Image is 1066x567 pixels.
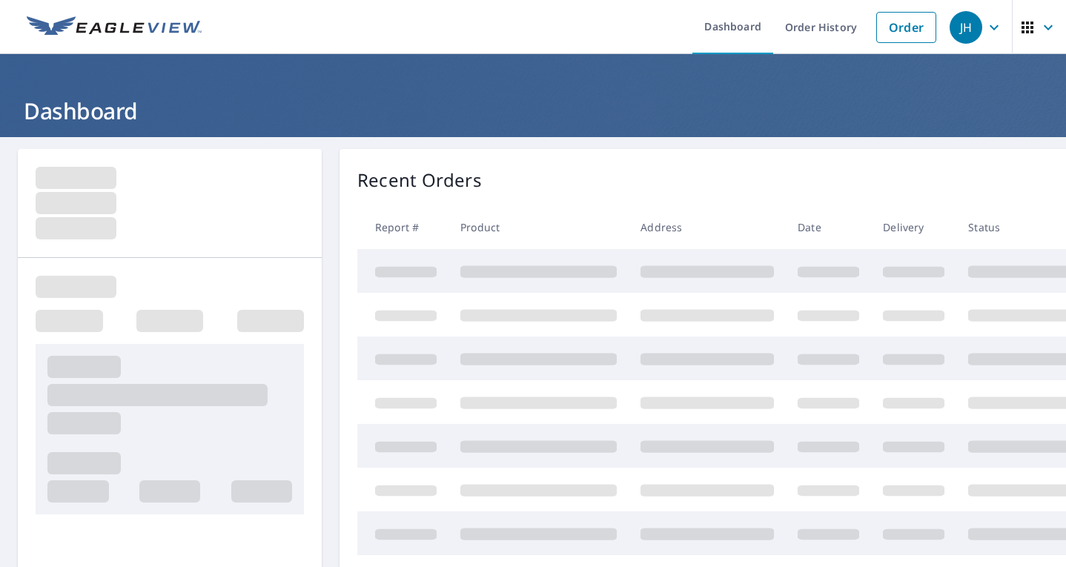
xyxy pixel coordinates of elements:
[629,205,786,249] th: Address
[876,12,936,43] a: Order
[448,205,629,249] th: Product
[950,11,982,44] div: JH
[357,205,448,249] th: Report #
[27,16,202,39] img: EV Logo
[786,205,871,249] th: Date
[18,96,1048,126] h1: Dashboard
[871,205,956,249] th: Delivery
[357,167,482,193] p: Recent Orders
